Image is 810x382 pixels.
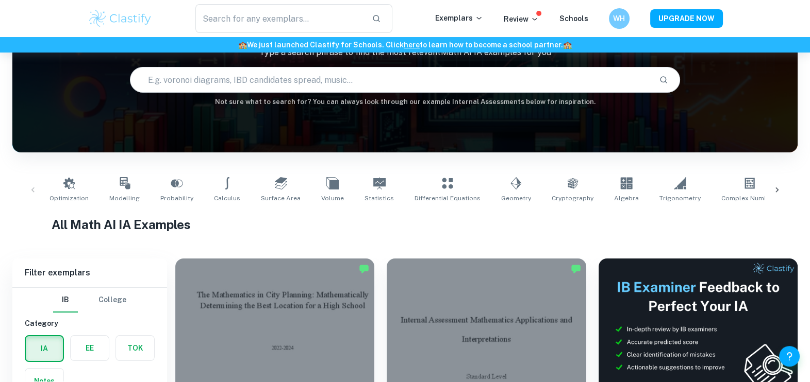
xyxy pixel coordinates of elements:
[365,194,394,203] span: Statistics
[504,13,539,25] p: Review
[12,97,798,107] h6: Not sure what to search for? You can always look through our example Internal Assessments below f...
[650,9,723,28] button: UPGRADE NOW
[552,194,593,203] span: Cryptography
[53,288,78,312] button: IB
[614,194,639,203] span: Algebra
[609,8,630,29] button: WH
[261,194,301,203] span: Surface Area
[52,215,758,234] h1: All Math AI IA Examples
[238,41,247,49] span: 🏫
[359,264,369,274] img: Marked
[415,194,481,203] span: Differential Equations
[195,4,364,33] input: Search for any exemplars...
[779,346,800,367] button: Help and Feedback
[130,65,650,94] input: E.g. voronoi diagrams, IBD candidates spread, music...
[501,194,531,203] span: Geometry
[53,288,126,312] div: Filter type choice
[160,194,193,203] span: Probability
[321,194,344,203] span: Volume
[12,258,167,287] h6: Filter exemplars
[26,336,63,361] button: IA
[25,318,155,329] h6: Category
[214,194,240,203] span: Calculus
[2,39,808,50] h6: We just launched Clastify for Schools. Click to learn how to become a school partner.
[563,41,572,49] span: 🏫
[435,12,483,24] p: Exemplars
[116,336,154,360] button: TOK
[655,71,672,89] button: Search
[71,336,109,360] button: EE
[109,194,140,203] span: Modelling
[559,14,588,23] a: Schools
[49,194,89,203] span: Optimization
[659,194,701,203] span: Trigonometry
[12,46,798,59] p: Type a search phrase to find the most relevant Math AI IA examples for you
[613,13,625,24] h6: WH
[404,41,420,49] a: here
[88,8,153,29] img: Clastify logo
[98,288,126,312] button: College
[721,194,778,203] span: Complex Numbers
[571,264,581,274] img: Marked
